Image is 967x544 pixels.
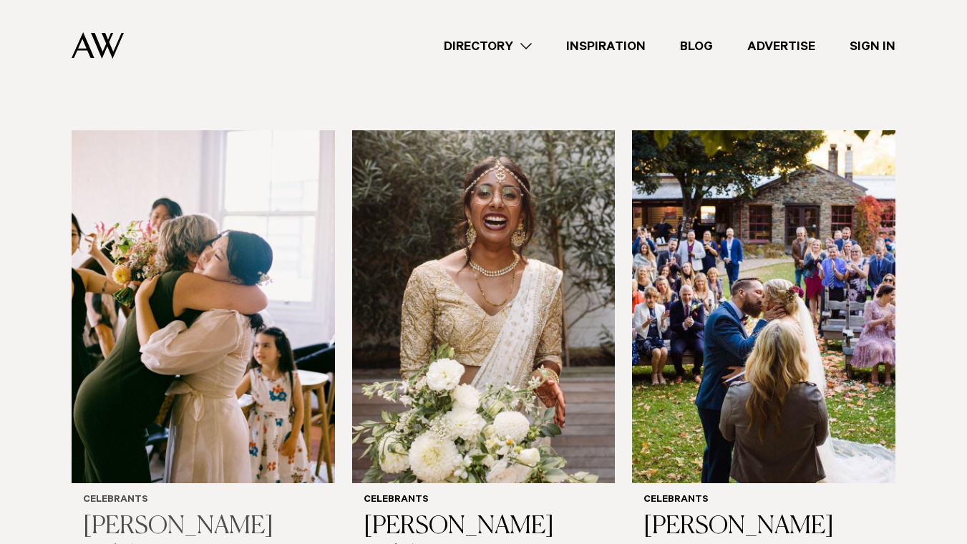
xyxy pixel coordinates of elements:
h6: Celebrants [83,495,324,507]
img: Auckland Weddings Celebrants | Carla Rotondo Celebrant [72,130,335,483]
h3: [PERSON_NAME] [643,513,884,542]
img: Auckland Weddings Logo [72,32,124,59]
img: Auckland Weddings Celebrants | Keshni Rasanayagam Celebrant [352,130,616,483]
h6: Celebrants [364,495,604,507]
h6: Celebrants [643,495,884,507]
img: Auckland Weddings Celebrants | Christine Clarkson [632,130,895,483]
a: Inspiration [549,37,663,56]
a: Sign In [832,37,913,56]
a: Directory [427,37,549,56]
a: Advertise [730,37,832,56]
a: Blog [663,37,730,56]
